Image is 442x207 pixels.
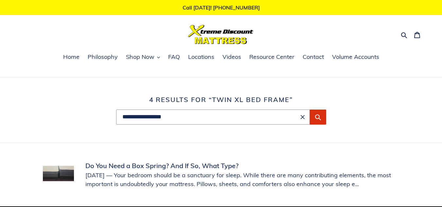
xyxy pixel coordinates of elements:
span: Volume Accounts [332,53,379,61]
span: Videos [222,53,241,61]
a: Philosophy [84,52,121,62]
span: Home [63,53,80,61]
a: Contact [299,52,327,62]
button: Clear search term [299,113,307,121]
span: Philosophy [88,53,118,61]
a: Videos [219,52,244,62]
span: Contact [303,53,324,61]
a: Home [60,52,83,62]
a: Volume Accounts [329,52,382,62]
input: Search [116,110,310,125]
a: FAQ [165,52,183,62]
span: Resource Center [249,53,294,61]
img: Xtreme Discount Mattress [188,25,254,44]
button: Shop Now [123,52,163,62]
h1: 4 results for “twin xl bed frame” [43,96,399,104]
span: FAQ [168,53,180,61]
button: Submit [310,110,326,125]
a: Locations [185,52,218,62]
span: Locations [188,53,214,61]
span: Shop Now [126,53,154,61]
a: Resource Center [246,52,298,62]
